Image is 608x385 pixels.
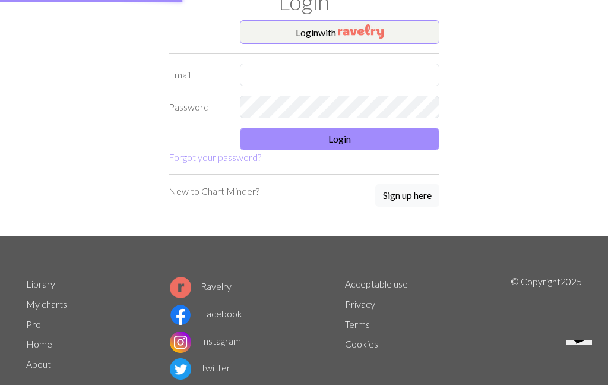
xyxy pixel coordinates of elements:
[170,277,191,298] img: Ravelry logo
[338,24,384,39] img: Ravelry
[170,280,232,292] a: Ravelry
[561,340,601,378] iframe: chat widget
[169,152,261,163] a: Forgot your password?
[170,304,191,326] img: Facebook logo
[170,308,242,319] a: Facebook
[170,358,191,380] img: Twitter logo
[345,278,408,289] a: Acceptable use
[26,298,67,310] a: My charts
[511,274,582,383] p: © Copyright 2025
[345,298,375,310] a: Privacy
[375,184,439,207] button: Sign up here
[161,64,233,86] label: Email
[170,335,241,346] a: Instagram
[26,318,41,330] a: Pro
[375,184,439,208] a: Sign up here
[26,338,52,349] a: Home
[26,358,51,370] a: About
[170,362,230,373] a: Twitter
[240,20,439,44] button: Loginwith
[170,332,191,353] img: Instagram logo
[345,338,378,349] a: Cookies
[26,278,55,289] a: Library
[240,128,439,150] button: Login
[161,96,233,118] label: Password
[169,184,259,198] p: New to Chart Minder?
[345,318,370,330] a: Terms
